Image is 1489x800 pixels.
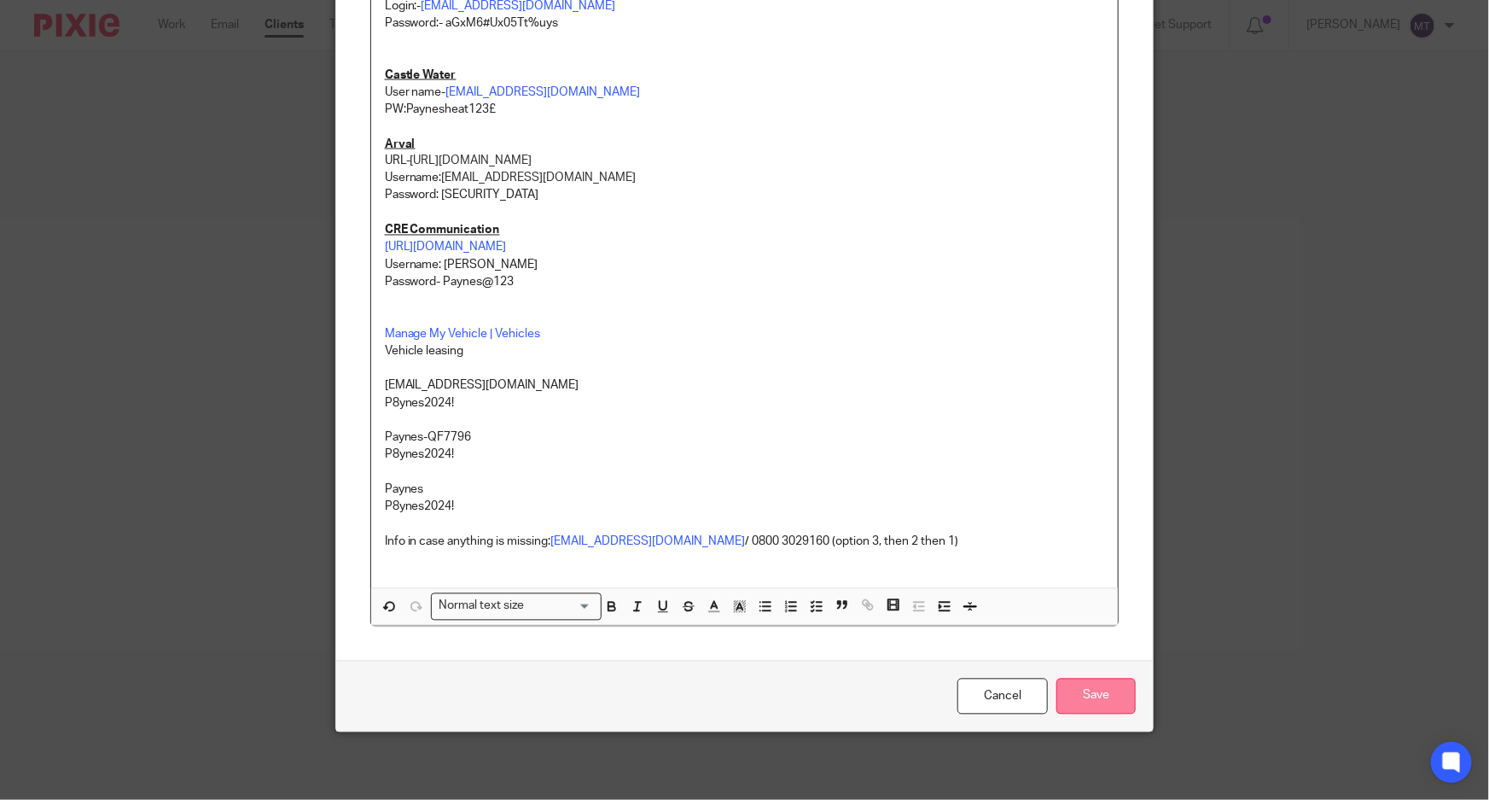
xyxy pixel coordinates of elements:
u: Arval [385,138,416,150]
input: Save [1056,679,1136,715]
p: Password- Paynes@123 [385,274,1105,291]
u: CRE Communication [385,225,500,236]
p: P8ynes2024! [385,395,1105,412]
a: Cancel [957,679,1048,715]
p: [EMAIL_ADDRESS][DOMAIN_NAME] [385,377,1105,394]
input: Search for option [530,598,591,616]
a: [EMAIL_ADDRESS][DOMAIN_NAME] [442,172,637,184]
span: Normal text size [435,598,528,616]
p: Password:- aGxM6#Ux05Tt%uys [385,15,1105,32]
p: User name- PW:Paynesheat123£ [385,84,1105,119]
p: P8ynes2024! [385,447,1105,464]
p: Username: [385,170,1105,187]
a: [URL][DOMAIN_NAME] [410,155,532,167]
p: Username: [PERSON_NAME] [385,257,1105,274]
p: URL- [385,153,1105,170]
p: Password: [SECURITY_DATA] [385,187,1105,204]
p: Paynes [385,482,1105,499]
p: P8ynes2024! [385,499,1105,516]
p: Vehicle leasing [385,343,1105,360]
p: Paynes-QF7796 [385,429,1105,447]
a: Manage My Vehicle | Vehicles [385,329,541,341]
u: Castle Water [385,69,457,81]
a: [URL][DOMAIN_NAME] [385,242,507,254]
p: Info in case anything is missing: / 0800 3029160 (option 3, then 2 then 1) [385,534,1105,551]
a: [EMAIL_ADDRESS][DOMAIN_NAME] [551,536,746,548]
div: Search for option [431,593,602,620]
a: [EMAIL_ADDRESS][DOMAIN_NAME] [446,86,641,98]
